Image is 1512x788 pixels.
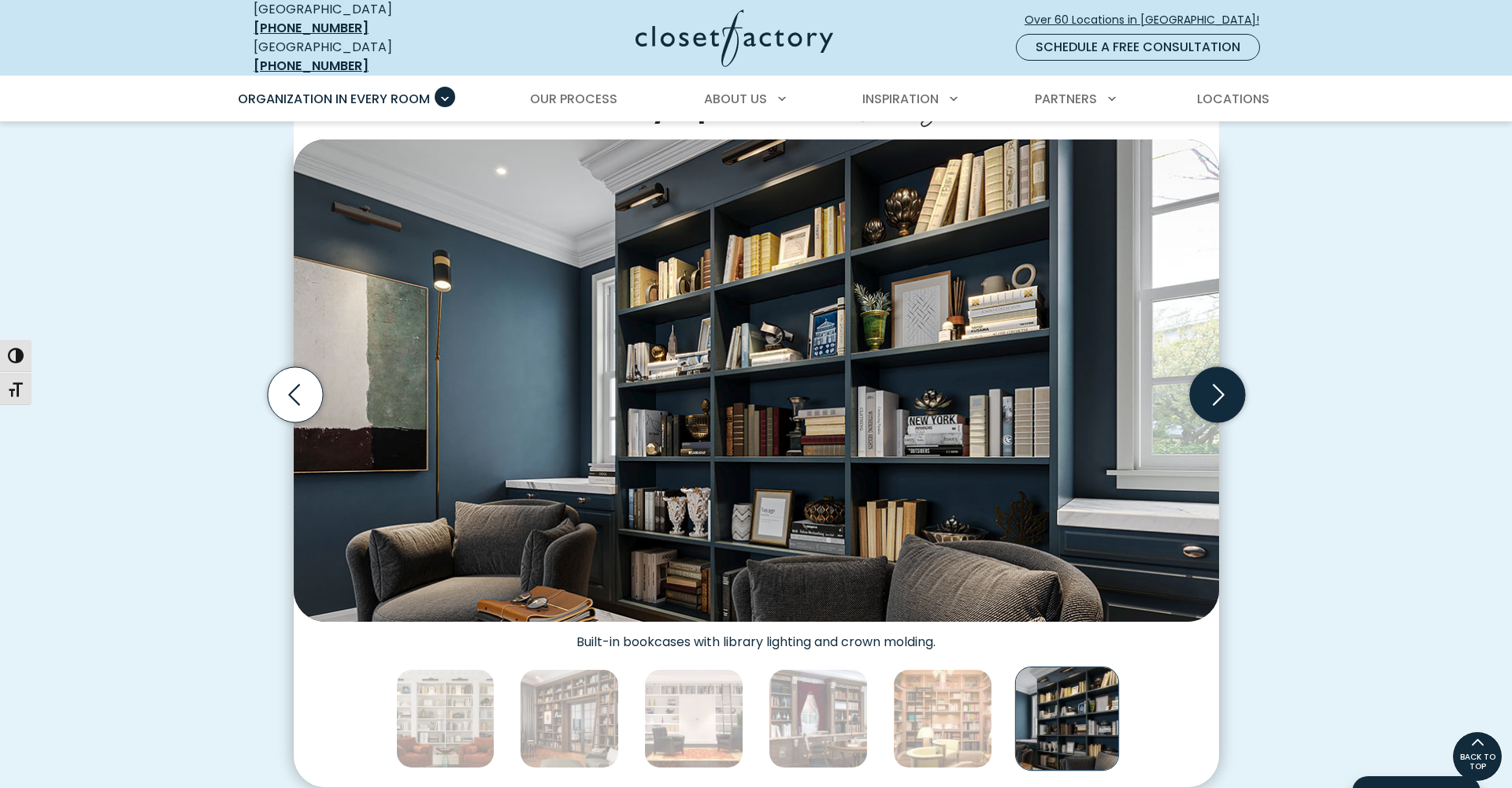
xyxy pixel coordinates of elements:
a: Schedule a Free Consultation [1016,34,1260,61]
span: About Us [704,90,767,108]
img: Custom library book shelves with rolling wood ladder and LED lighting [520,669,619,768]
img: Built-in bookcases with library lighting and crown molding. [294,139,1219,622]
a: Over 60 Locations in [GEOGRAPHIC_DATA]! [1024,6,1273,34]
span: for Every Space and [532,82,849,126]
span: BACK TO TOP [1453,753,1502,771]
img: Custom wraparound floor-to-ceiling library shelving with built-in desk, crown molding, and a roll... [644,669,743,768]
nav: Primary Menu [227,77,1285,121]
img: Closet Factory Logo [636,9,833,67]
a: [PHONE_NUMBER] [254,57,369,75]
img: Built-in shelving featuring built-in window seat and work desk, slanted book display shelf, and a... [893,669,992,768]
figcaption: Built-in bookcases with library lighting and crown molding. [294,622,1219,650]
span: Organization in Every Room [238,90,430,108]
div: [GEOGRAPHIC_DATA] [254,38,482,76]
span: Over 60 Locations in [GEOGRAPHIC_DATA]! [1025,12,1272,28]
span: Locations [1197,90,1269,108]
a: [PHONE_NUMBER] [254,19,369,37]
a: BACK TO TOP [1452,731,1503,782]
img: Custom built-in book shelving with decorative crown molding and library lighting [396,669,495,768]
button: Next slide [1184,361,1251,429]
span: Inspiration [862,90,939,108]
span: Our Process [530,90,617,108]
img: Traditional library built-ins with ornate trim and crown molding, carved corbels, and inset panel... [769,669,868,768]
span: Partners [1035,90,1097,108]
button: Previous slide [261,361,329,429]
img: Built-in bookcases with library lighting and crown molding. [1014,667,1118,771]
